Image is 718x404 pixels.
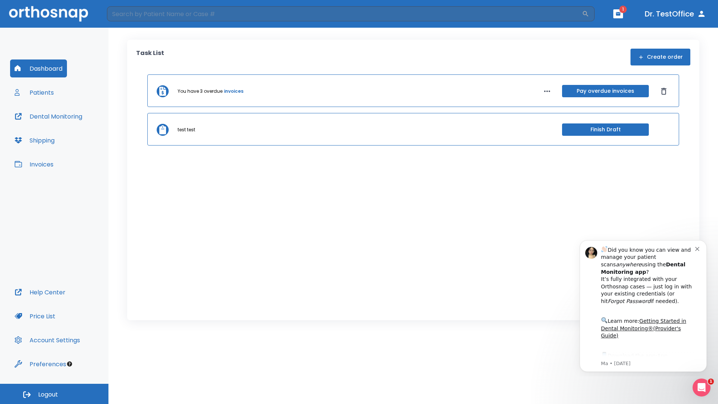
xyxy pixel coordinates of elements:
[107,6,582,21] input: Search by Patient Name or Case #
[10,83,58,101] button: Patients
[9,6,88,21] img: Orthosnap
[10,131,59,149] button: Shipping
[33,117,127,156] div: Download the app: | ​ Let us know if you need help getting started!
[33,127,127,134] p: Message from Ma, sent 7w ago
[708,379,714,385] span: 1
[562,85,649,97] button: Pay overdue invoices
[127,12,133,18] button: Dismiss notification
[10,355,71,373] button: Preferences
[568,233,718,376] iframe: Intercom notifications message
[693,379,711,397] iframe: Intercom live chat
[136,49,164,65] p: Task List
[642,7,709,21] button: Dr. TestOffice
[658,85,670,97] button: Dismiss
[33,119,99,133] a: App Store
[38,391,58,399] span: Logout
[10,307,60,325] button: Price List
[630,49,690,65] button: Create order
[10,283,70,301] button: Help Center
[66,361,73,367] div: Tooltip anchor
[562,123,649,136] button: Finish Draft
[10,59,67,77] button: Dashboard
[10,155,58,173] button: Invoices
[619,6,627,13] span: 1
[10,107,87,125] button: Dental Monitoring
[178,88,223,95] p: You have 3 overdue
[178,126,195,133] p: test test
[224,88,243,95] a: invoices
[10,331,85,349] button: Account Settings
